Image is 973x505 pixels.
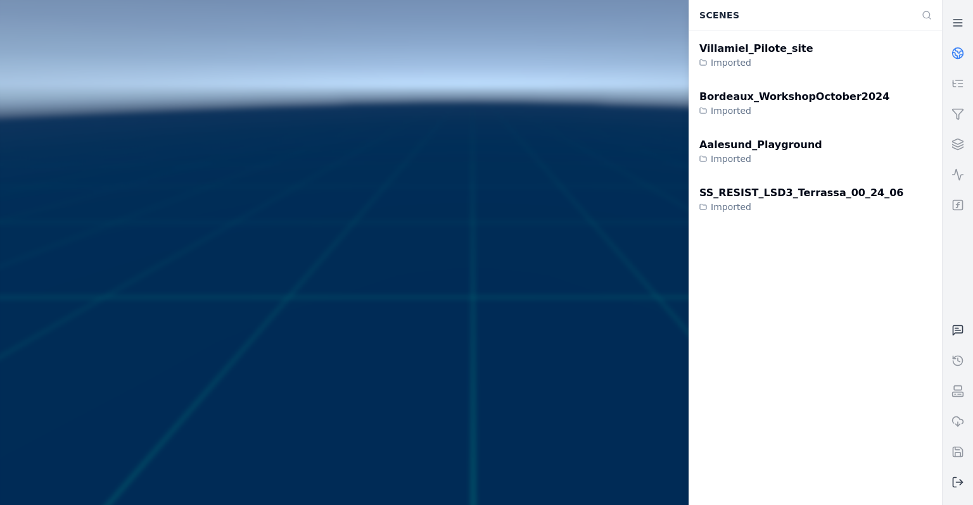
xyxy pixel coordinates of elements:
[699,104,889,117] div: Imported
[699,201,903,213] div: Imported
[699,56,813,69] div: Imported
[699,137,822,153] div: Aalesund_Playground
[699,153,822,165] div: Imported
[699,185,903,201] div: SS_RESIST_LSD3_Terrassa_00_24_06
[699,89,889,104] div: Bordeaux_WorkshopOctober2024
[699,41,813,56] div: Villamiel_Pilote_site
[692,3,914,27] div: Scenes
